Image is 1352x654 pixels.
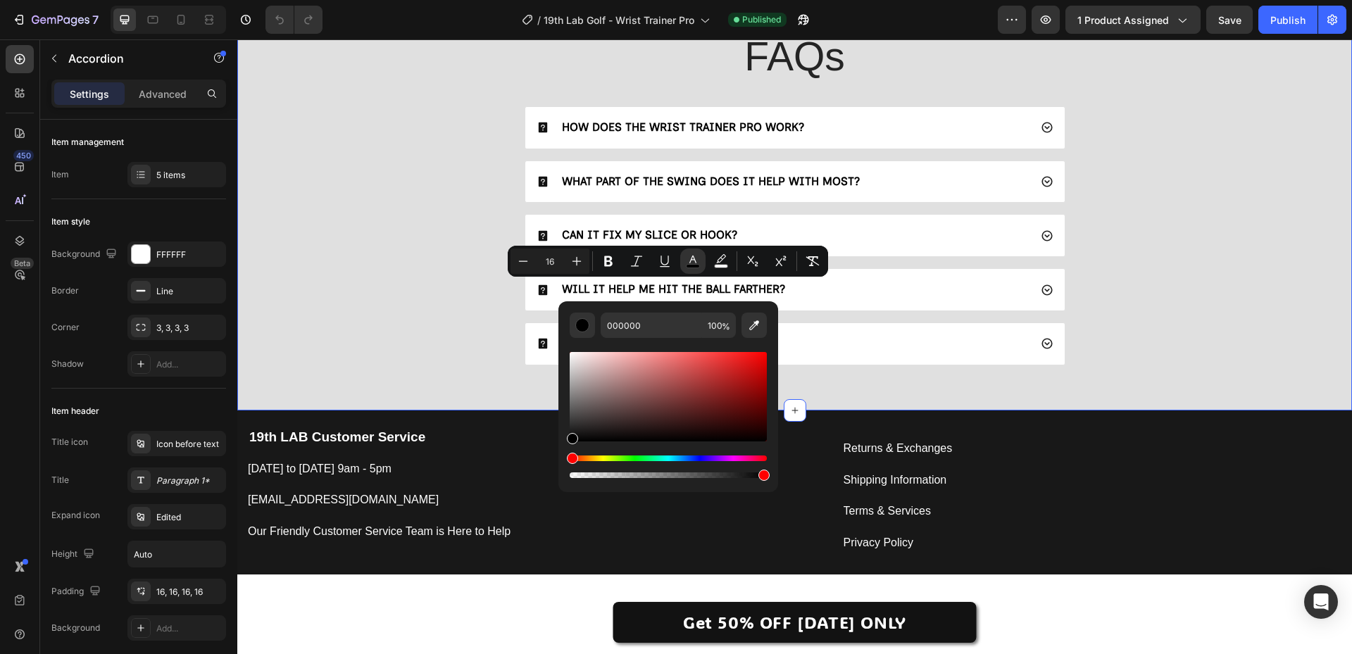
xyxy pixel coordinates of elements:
div: Item management [51,136,124,149]
div: Item header [51,405,99,417]
div: Beta [11,258,34,269]
div: Item style [51,215,90,228]
div: Title icon [51,436,88,448]
div: Item [51,168,69,181]
span: WHAT PART OF THE SWING DOES IT HELP WITH MOST? [325,135,622,149]
div: Open Intercom Messenger [1304,585,1338,619]
div: Rich Text Editor. Editing area: main [323,187,502,206]
p: 7 [92,11,99,28]
input: Auto [128,541,225,567]
div: FFFFFF [156,249,223,261]
a: [EMAIL_ADDRESS][DOMAIN_NAME] [11,451,201,471]
a: Privacy Policy [606,493,677,514]
a: Shipping Information [606,431,710,451]
a: Returns & Exchanges [606,399,715,420]
div: Rich Text Editor. Editing area: main [323,295,508,314]
span: 19th Lab Golf - Wrist Trainer Pro [544,13,694,27]
div: Publish [1270,13,1306,27]
p: Accordion [68,50,188,67]
strong: 19th LAB Customer Service [12,390,188,405]
span: Save [1218,14,1241,26]
div: 3, 3, 3, 3 [156,322,223,334]
span: / [537,13,541,27]
div: Icon before text [156,438,223,451]
div: Padding [51,582,104,601]
div: Background [51,245,120,264]
span: Published [742,13,781,26]
div: 16, 16, 16, 16 [156,586,223,598]
span: WILL IT HELP ME HIT THE BALL FARTHER? [325,243,548,256]
div: Rich Text Editor. Editing area: main [323,79,569,98]
div: Paragraph 1* [156,474,223,487]
button: 1 product assigned [1065,6,1201,34]
div: Rich Text Editor. Editing area: main [323,133,625,152]
span: IS IT SUITABLE FOR BEGINNERS? [325,297,506,310]
div: Add... [156,622,223,635]
div: Title [51,474,69,486]
div: Editor contextual toolbar [508,246,828,277]
div: Hue [570,455,767,461]
button: Publish [1258,6,1317,34]
span: CAN IT FIX MY SLICE OR HOOK? [325,189,500,202]
div: Height [51,545,97,564]
span: % [722,319,730,334]
div: Edited [156,511,223,524]
div: Background [51,622,100,634]
strong: HOW DOES THE WRIST TRAINER PRO WORK? [325,81,567,94]
button: 7 [6,6,105,34]
p: Settings [70,87,109,101]
div: Shadow [51,358,84,370]
p: Advanced [139,87,187,101]
button: Save [1206,6,1253,34]
div: Line [156,285,223,298]
a: [DATE] to [DATE] 9am - 5pm [11,420,154,440]
iframe: Design area [237,39,1352,654]
a: Our Friendly Customer Service Team is Here to Help [11,482,273,503]
p: Get 50% OFF [DATE] ONLY [446,571,669,595]
span: [DATE] to [DATE] 9am - 5pm [11,423,154,435]
span: 1 product assigned [1077,13,1169,27]
a: Terms & Services [606,462,694,482]
div: 5 items [156,169,223,182]
div: Add... [156,358,223,371]
a: Get 50% OFF [DATE] ONLY [375,562,739,603]
div: Rich Text Editor. Editing area: main [323,241,550,260]
div: Border [51,284,79,297]
div: Corner [51,321,80,334]
div: 450 [13,150,34,161]
input: E.g FFFFFF [601,313,702,338]
div: Expand icon [51,509,100,522]
div: Undo/Redo [265,6,323,34]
